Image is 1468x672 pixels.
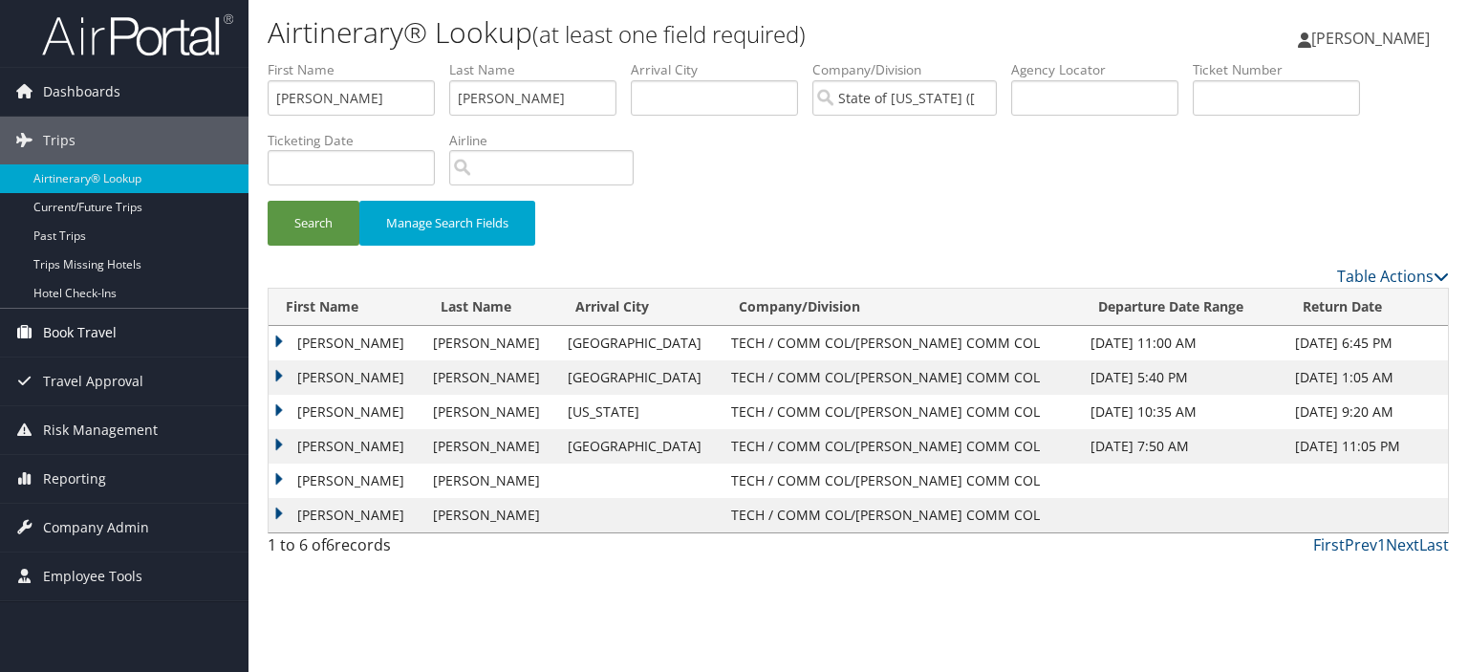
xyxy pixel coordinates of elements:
a: 1 [1377,534,1386,555]
td: [PERSON_NAME] [269,326,423,360]
span: Reporting [43,455,106,503]
td: [DATE] 1:05 AM [1285,360,1448,395]
label: Ticketing Date [268,131,449,150]
label: Arrival City [631,60,812,79]
button: Manage Search Fields [359,201,535,246]
td: TECH / COMM COL/[PERSON_NAME] COMM COL [722,360,1081,395]
span: Travel Approval [43,358,143,405]
th: Company/Division [722,289,1081,326]
span: Risk Management [43,406,158,454]
th: Departure Date Range: activate to sort column ascending [1081,289,1285,326]
label: Company/Division [812,60,1011,79]
td: [PERSON_NAME] [269,395,423,429]
td: [PERSON_NAME] [423,429,558,464]
span: [PERSON_NAME] [1311,28,1430,49]
th: Return Date: activate to sort column ascending [1285,289,1448,326]
h1: Airtinerary® Lookup [268,12,1055,53]
td: TECH / COMM COL/[PERSON_NAME] COMM COL [722,326,1081,360]
td: TECH / COMM COL/[PERSON_NAME] COMM COL [722,395,1081,429]
td: [DATE] 10:35 AM [1081,395,1285,429]
td: [PERSON_NAME] [269,429,423,464]
span: Company Admin [43,504,149,552]
td: TECH / COMM COL/[PERSON_NAME] COMM COL [722,429,1081,464]
a: Table Actions [1337,266,1449,287]
th: Arrival City: activate to sort column ascending [558,289,722,326]
td: [PERSON_NAME] [269,360,423,395]
td: [PERSON_NAME] [423,326,558,360]
span: Trips [43,117,76,164]
label: Airline [449,131,648,150]
td: [GEOGRAPHIC_DATA] [558,360,722,395]
span: 6 [326,534,335,555]
td: [US_STATE] [558,395,722,429]
label: Last Name [449,60,631,79]
td: [GEOGRAPHIC_DATA] [558,429,722,464]
label: Agency Locator [1011,60,1193,79]
small: (at least one field required) [532,18,806,50]
a: First [1313,534,1345,555]
td: [PERSON_NAME] [423,498,558,532]
a: Prev [1345,534,1377,555]
th: First Name: activate to sort column ascending [269,289,423,326]
label: First Name [268,60,449,79]
button: Search [268,201,359,246]
td: TECH / COMM COL/[PERSON_NAME] COMM COL [722,498,1081,532]
td: [DATE] 11:05 PM [1285,429,1448,464]
td: [DATE] 5:40 PM [1081,360,1285,395]
td: [PERSON_NAME] [269,464,423,498]
a: Next [1386,534,1419,555]
a: Last [1419,534,1449,555]
span: Dashboards [43,68,120,116]
div: 1 to 6 of records [268,533,542,566]
td: [DATE] 9:20 AM [1285,395,1448,429]
img: airportal-logo.png [42,12,233,57]
td: TECH / COMM COL/[PERSON_NAME] COMM COL [722,464,1081,498]
td: [GEOGRAPHIC_DATA] [558,326,722,360]
label: Ticket Number [1193,60,1374,79]
span: Employee Tools [43,553,142,600]
a: [PERSON_NAME] [1298,10,1449,67]
td: [DATE] 7:50 AM [1081,429,1285,464]
td: [DATE] 11:00 AM [1081,326,1285,360]
td: [DATE] 6:45 PM [1285,326,1448,360]
td: [PERSON_NAME] [269,498,423,532]
td: [PERSON_NAME] [423,464,558,498]
th: Last Name: activate to sort column ascending [423,289,558,326]
span: Book Travel [43,309,117,357]
td: [PERSON_NAME] [423,395,558,429]
td: [PERSON_NAME] [423,360,558,395]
